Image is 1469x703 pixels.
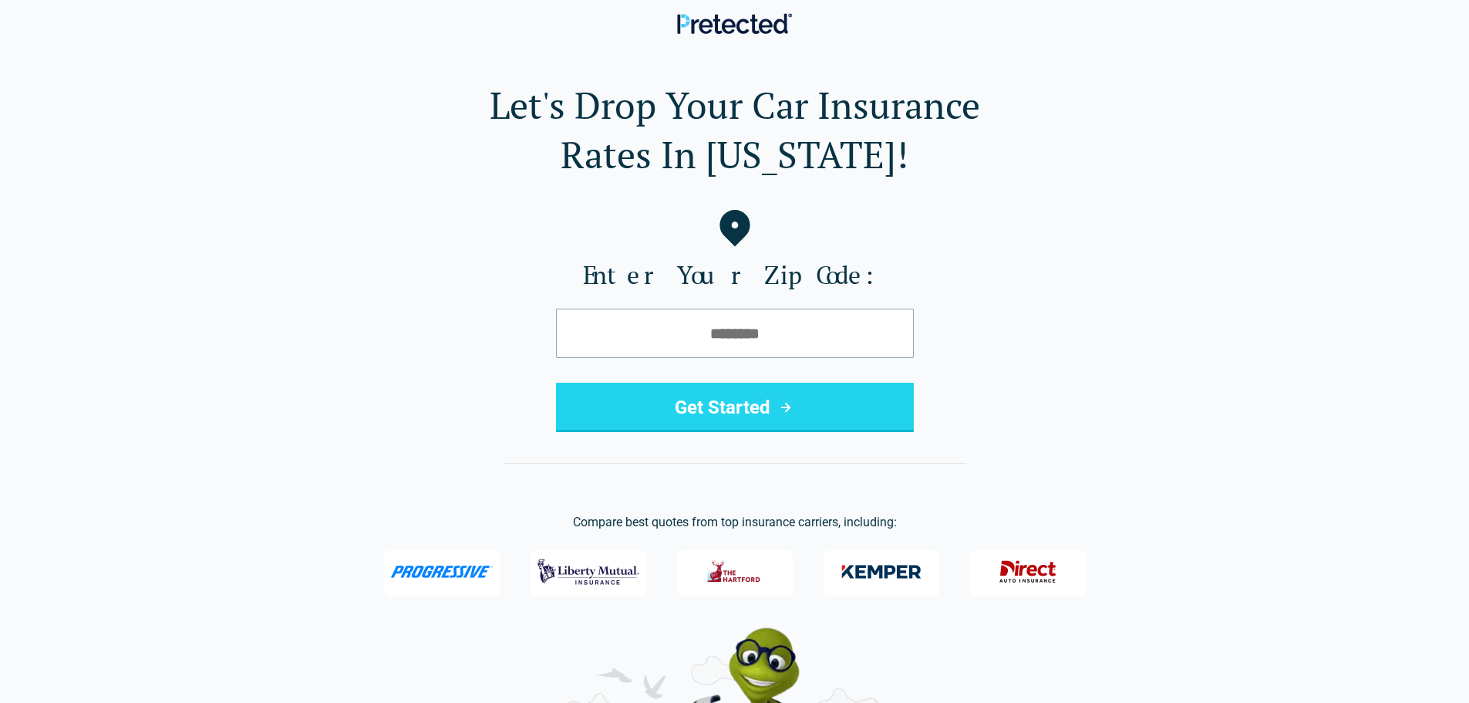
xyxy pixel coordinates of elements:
img: Kemper [831,552,932,592]
img: Direct General [990,552,1066,592]
img: The Hartford [697,552,773,592]
img: Pretected [677,13,792,34]
label: Enter Your Zip Code: [25,259,1444,290]
img: Liberty Mutual [537,552,639,592]
p: Compare best quotes from top insurance carriers, including: [25,513,1444,532]
button: Get Started [556,383,914,432]
img: Progressive [390,566,494,578]
h1: Let's Drop Your Car Insurance Rates In [US_STATE]! [25,80,1444,179]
